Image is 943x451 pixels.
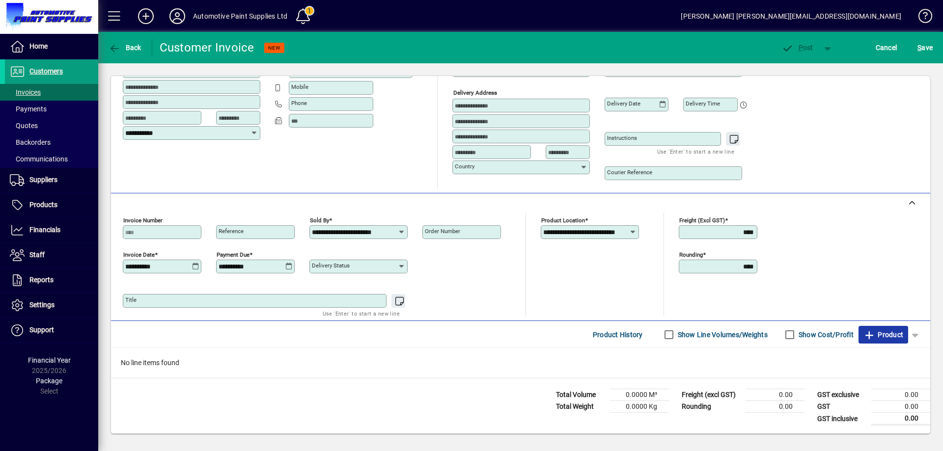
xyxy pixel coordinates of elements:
[162,7,193,25] button: Profile
[310,217,329,224] mat-label: Sold by
[871,401,930,413] td: 0.00
[812,401,871,413] td: GST
[29,176,57,184] span: Suppliers
[876,40,897,55] span: Cancel
[873,39,900,56] button: Cancel
[5,101,98,117] a: Payments
[777,39,818,56] button: Post
[425,228,460,235] mat-label: Order number
[36,377,62,385] span: Package
[871,413,930,425] td: 0.00
[323,308,400,319] mat-hint: Use 'Enter' to start a new line
[29,276,54,284] span: Reports
[123,251,155,258] mat-label: Invoice date
[29,67,63,75] span: Customers
[5,293,98,318] a: Settings
[797,330,854,340] label: Show Cost/Profit
[746,401,804,413] td: 0.00
[10,138,51,146] span: Backorders
[917,44,921,52] span: S
[589,326,647,344] button: Product History
[917,40,933,55] span: ave
[812,389,871,401] td: GST exclusive
[29,326,54,334] span: Support
[610,401,669,413] td: 0.0000 Kg
[677,389,746,401] td: Freight (excl GST)
[607,134,637,141] mat-label: Instructions
[106,39,144,56] button: Back
[29,251,45,259] span: Staff
[676,330,768,340] label: Show Line Volumes/Weights
[10,122,38,130] span: Quotes
[5,168,98,192] a: Suppliers
[193,8,287,24] div: Automotive Paint Supplies Ltd
[5,117,98,134] a: Quotes
[799,44,803,52] span: P
[10,155,68,163] span: Communications
[5,268,98,292] a: Reports
[593,327,643,343] span: Product History
[5,84,98,101] a: Invoices
[610,389,669,401] td: 0.0000 M³
[217,251,250,258] mat-label: Payment due
[5,151,98,167] a: Communications
[686,100,720,107] mat-label: Delivery time
[541,217,585,224] mat-label: Product location
[312,262,350,269] mat-label: Delivery status
[781,44,813,52] span: ost
[657,146,734,157] mat-hint: Use 'Enter' to start a new line
[109,44,141,52] span: Back
[679,217,725,224] mat-label: Freight (excl GST)
[29,301,55,309] span: Settings
[29,226,60,234] span: Financials
[125,296,137,303] mat-label: Title
[911,2,931,34] a: Knowledge Base
[98,39,152,56] app-page-header-button: Back
[111,348,930,378] div: No line items found
[812,413,871,425] td: GST inclusive
[679,251,703,258] mat-label: Rounding
[123,217,163,224] mat-label: Invoice number
[915,39,935,56] button: Save
[746,389,804,401] td: 0.00
[677,401,746,413] td: Rounding
[28,356,71,364] span: Financial Year
[268,45,280,51] span: NEW
[871,389,930,401] td: 0.00
[859,326,908,344] button: Product
[607,100,640,107] mat-label: Delivery date
[551,389,610,401] td: Total Volume
[5,193,98,217] a: Products
[5,134,98,151] a: Backorders
[130,7,162,25] button: Add
[291,100,307,106] mat-label: Phone
[219,228,244,235] mat-label: Reference
[681,8,901,24] div: [PERSON_NAME] [PERSON_NAME][EMAIL_ADDRESS][DOMAIN_NAME]
[5,34,98,59] a: Home
[29,201,57,209] span: Products
[160,40,254,55] div: Customer Invoice
[863,327,903,343] span: Product
[551,401,610,413] td: Total Weight
[5,318,98,343] a: Support
[29,42,48,50] span: Home
[5,218,98,242] a: Financials
[10,88,41,96] span: Invoices
[5,243,98,267] a: Staff
[291,83,308,90] mat-label: Mobile
[455,163,474,170] mat-label: Country
[10,105,47,113] span: Payments
[607,169,652,176] mat-label: Courier Reference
